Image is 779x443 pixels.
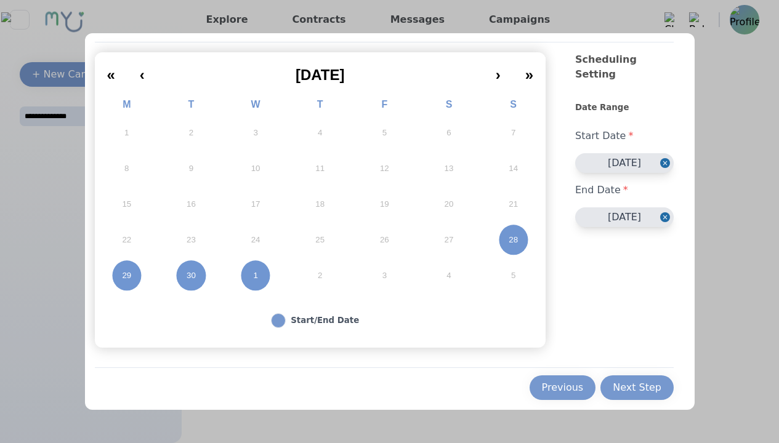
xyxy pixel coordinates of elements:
[446,127,451,138] abbr: September 6, 2025
[352,151,417,186] button: September 12, 2025
[315,234,325,245] abbr: September 25, 2025
[417,258,482,293] button: October 4, 2025
[417,115,482,151] button: September 6, 2025
[417,151,482,186] button: September 13, 2025
[159,222,224,258] button: September 23, 2025
[224,151,288,186] button: September 10, 2025
[288,258,352,293] button: October 2, 2025
[188,99,195,110] abbr: Tuesday
[315,199,325,210] abbr: September 18, 2025
[352,186,417,222] button: September 19, 2025
[159,186,224,222] button: September 16, 2025
[382,270,387,281] abbr: October 3, 2025
[509,163,518,174] abbr: September 14, 2025
[318,270,322,281] abbr: October 2, 2025
[352,115,417,151] button: September 5, 2025
[575,173,674,207] div: End Date
[159,258,224,293] button: September 30, 2025
[318,127,322,138] abbr: September 4, 2025
[509,234,518,245] abbr: September 28, 2025
[481,115,546,151] button: September 7, 2025
[187,199,196,210] abbr: September 16, 2025
[352,258,417,293] button: October 3, 2025
[159,151,224,186] button: September 9, 2025
[296,66,345,83] span: [DATE]
[253,127,257,138] abbr: September 3, 2025
[122,270,131,281] abbr: September 29, 2025
[511,270,515,281] abbr: October 5, 2025
[157,57,483,84] button: [DATE]
[575,153,674,173] button: [DATE]
[445,199,454,210] abbr: September 20, 2025
[253,270,257,281] abbr: October 1, 2025
[575,52,674,102] div: Scheduling Setting
[159,115,224,151] button: September 2, 2025
[251,199,260,210] abbr: September 17, 2025
[124,127,129,138] abbr: September 1, 2025
[288,115,352,151] button: September 4, 2025
[288,222,352,258] button: September 25, 2025
[510,99,517,110] abbr: Sunday
[542,380,584,395] div: Previous
[613,380,661,395] div: Next Step
[481,186,546,222] button: September 21, 2025
[446,99,453,110] abbr: Saturday
[417,222,482,258] button: September 27, 2025
[123,99,131,110] abbr: Monday
[445,234,454,245] abbr: September 27, 2025
[530,375,596,400] button: Previous
[352,222,417,258] button: September 26, 2025
[122,199,131,210] abbr: September 15, 2025
[382,127,387,138] abbr: September 5, 2025
[224,222,288,258] button: September 24, 2025
[445,163,454,174] abbr: September 13, 2025
[122,234,131,245] abbr: September 22, 2025
[481,151,546,186] button: September 14, 2025
[660,153,674,173] button: Close
[224,115,288,151] button: September 3, 2025
[95,151,159,186] button: September 8, 2025
[481,258,546,293] button: October 5, 2025
[380,163,389,174] abbr: September 12, 2025
[317,99,323,110] abbr: Thursday
[251,99,260,110] abbr: Wednesday
[575,207,674,227] button: [DATE]
[251,163,260,174] abbr: September 10, 2025
[189,127,193,138] abbr: September 2, 2025
[513,57,546,84] button: »
[509,199,518,210] abbr: September 21, 2025
[291,314,359,327] div: Start/End Date
[380,199,389,210] abbr: September 19, 2025
[417,186,482,222] button: September 20, 2025
[95,222,159,258] button: September 22, 2025
[95,186,159,222] button: September 15, 2025
[380,234,389,245] abbr: September 26, 2025
[315,163,325,174] abbr: September 11, 2025
[124,163,129,174] abbr: September 8, 2025
[187,234,196,245] abbr: September 23, 2025
[288,186,352,222] button: September 18, 2025
[575,119,674,153] div: Start Date
[127,57,157,84] button: ‹
[483,57,513,84] button: ›
[381,99,387,110] abbr: Friday
[224,186,288,222] button: September 17, 2025
[446,270,451,281] abbr: October 4, 2025
[600,375,674,400] button: Next Step
[187,270,196,281] abbr: September 30, 2025
[95,258,159,293] button: September 29, 2025
[95,115,159,151] button: September 1, 2025
[288,151,352,186] button: September 11, 2025
[575,102,674,119] div: Date Range
[95,57,127,84] button: «
[481,222,546,258] button: September 28, 2025
[251,234,260,245] abbr: September 24, 2025
[511,127,515,138] abbr: September 7, 2025
[660,207,674,227] button: Close
[224,258,288,293] button: October 1, 2025
[189,163,193,174] abbr: September 9, 2025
